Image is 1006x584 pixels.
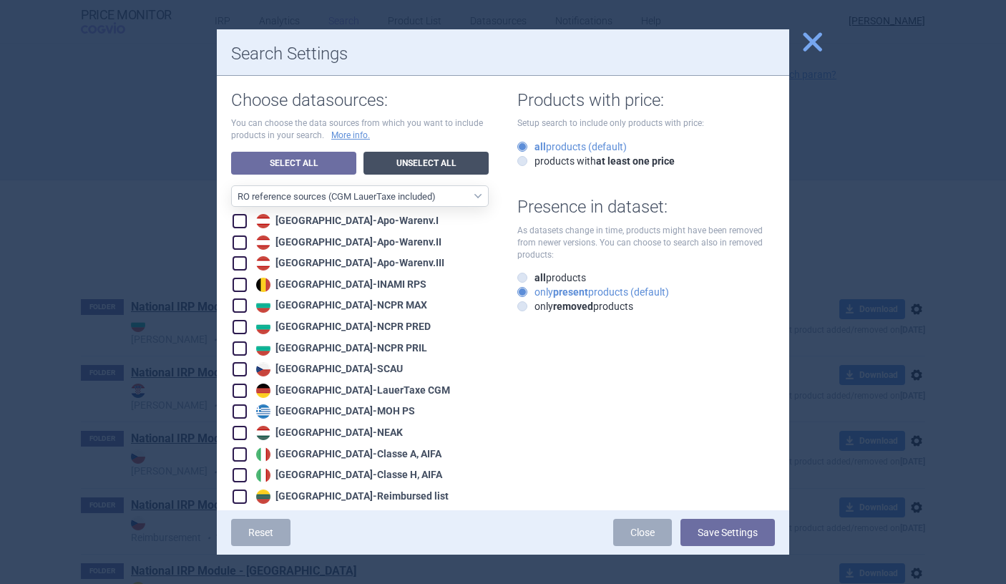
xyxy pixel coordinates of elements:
strong: at least one price [596,155,675,167]
img: Hungary [256,426,270,440]
div: [GEOGRAPHIC_DATA] - LauerTaxe CGM [253,384,450,398]
p: You can choose the data sources from which you want to include products in your search. [231,117,489,142]
label: only products [517,299,633,313]
img: Germany [256,384,270,398]
h1: Products with price: [517,90,775,111]
div: [GEOGRAPHIC_DATA] - MOH PS [253,404,415,419]
img: Lithuania [256,490,270,504]
a: Select All [231,152,356,175]
label: products [517,271,586,285]
strong: all [534,141,546,152]
div: [GEOGRAPHIC_DATA] - NCPR PRIL [253,341,427,356]
img: Austria [256,256,270,271]
h1: Presence in dataset: [517,197,775,218]
label: products (default) [517,140,627,154]
div: [GEOGRAPHIC_DATA] - Classe A, AIFA [253,447,441,462]
img: Greece [256,404,270,419]
img: Belgium [256,278,270,292]
img: Austria [256,235,270,250]
div: [GEOGRAPHIC_DATA] - Reimbursed list [253,490,449,504]
div: [GEOGRAPHIC_DATA] - Apo-Warenv.II [253,235,441,250]
div: [GEOGRAPHIC_DATA] - INAMI RPS [253,278,426,292]
a: Reset [231,519,290,546]
h1: Search Settings [231,44,775,64]
strong: all [534,272,546,283]
div: [GEOGRAPHIC_DATA] - Classe H, AIFA [253,468,442,482]
label: only products (default) [517,285,669,299]
img: Austria [256,214,270,228]
div: [GEOGRAPHIC_DATA] - NCPR MAX [253,298,427,313]
img: Bulgaria [256,298,270,313]
strong: present [553,286,588,298]
h1: Choose datasources: [231,90,489,111]
div: [GEOGRAPHIC_DATA] - SCAU [253,362,403,376]
img: Italy [256,468,270,482]
img: Czech Republic [256,362,270,376]
strong: removed [553,301,593,312]
a: Close [613,519,672,546]
div: [GEOGRAPHIC_DATA] - NEAK [253,426,403,440]
div: [GEOGRAPHIC_DATA] - NCPR PRED [253,320,431,334]
a: More info. [331,130,370,142]
img: Bulgaria [256,341,270,356]
img: Italy [256,447,270,462]
button: Save Settings [680,519,775,546]
a: Unselect All [363,152,489,175]
div: [GEOGRAPHIC_DATA] - Apo-Warenv.III [253,256,444,271]
label: products with [517,154,675,168]
p: Setup search to include only products with price: [517,117,775,130]
img: Bulgaria [256,320,270,334]
p: As datasets change in time, products might have been removed from newer versions. You can choose ... [517,225,775,261]
div: [GEOGRAPHIC_DATA] - Apo-Warenv.I [253,214,439,228]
